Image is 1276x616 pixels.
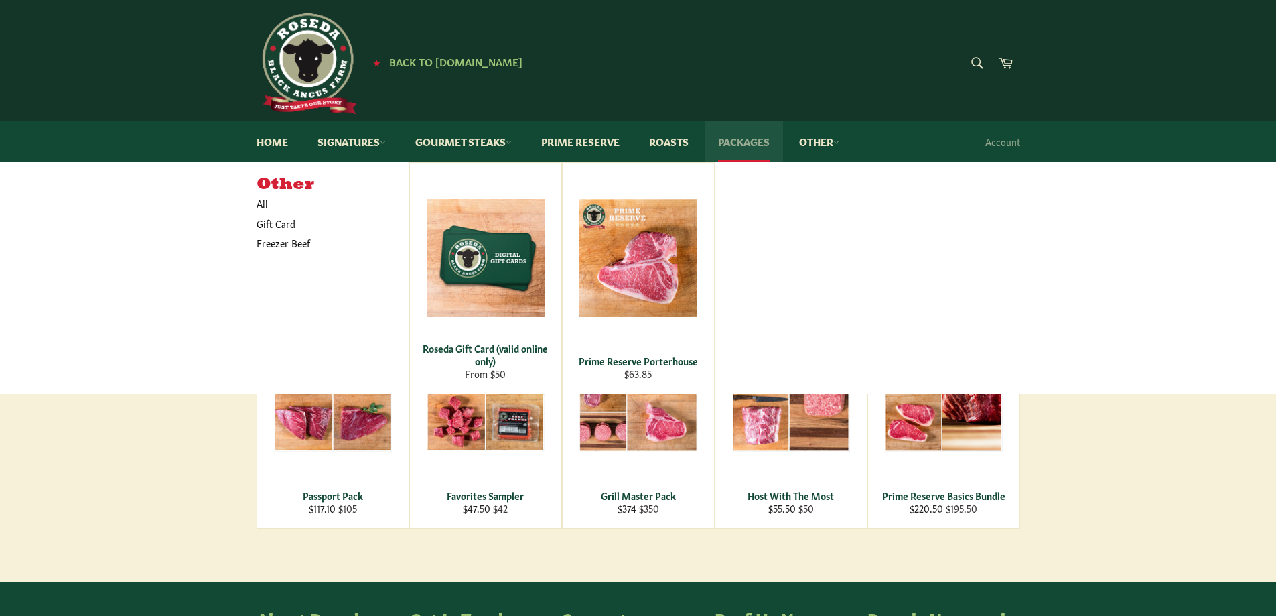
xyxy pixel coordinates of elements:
div: $350 [571,502,705,515]
a: Favorites Sampler Favorites Sampler $47.50 $42 [409,296,562,529]
div: $195.50 [876,502,1011,515]
a: Host With The Most Host With The Most $55.50 $50 [715,296,867,529]
div: From $50 [418,367,553,380]
a: Gift Card [250,214,396,233]
span: Back to [DOMAIN_NAME] [389,54,522,68]
a: Signatures [304,121,399,162]
div: Favorites Sampler [418,489,553,502]
a: Prime Reserve Porterhouse Prime Reserve Porterhouse $63.85 [562,162,715,394]
a: Packages [705,121,783,162]
a: Gourmet Steaks [402,121,525,162]
img: Roseda Gift Card (valid online only) [427,199,545,317]
a: Grill Master Pack Grill Master Pack $374 $350 [562,296,715,529]
div: $50 [723,502,858,515]
s: $47.50 [463,501,490,515]
h5: Other [257,176,409,194]
a: Home [243,121,301,162]
div: Prime Reserve Porterhouse [571,355,705,367]
a: Account [979,122,1027,162]
div: $105 [265,502,400,515]
s: $220.50 [910,501,943,515]
s: $55.50 [768,501,796,515]
div: Passport Pack [265,489,400,502]
a: Other [786,121,853,162]
div: Grill Master Pack [571,489,705,502]
a: Prime Reserve Basics Bundle Prime Reserve Basics Bundle $220.50 $195.50 [867,296,1020,529]
a: Freezer Beef [250,233,396,253]
a: Roasts [636,121,702,162]
a: Roseda Gift Card (valid online only) Roseda Gift Card (valid online only) From $50 [409,162,562,394]
img: Roseda Beef [257,13,357,114]
img: Prime Reserve Porterhouse [579,199,697,317]
div: $42 [418,502,553,515]
s: $117.10 [309,501,336,515]
a: All [250,194,409,213]
a: Prime Reserve [528,121,633,162]
a: ★ Back to [DOMAIN_NAME] [366,57,522,68]
span: ★ [373,57,380,68]
div: Host With The Most [723,489,858,502]
div: Roseda Gift Card (valid online only) [418,342,553,368]
a: Passport Pack Passport Pack $117.10 $105 [257,296,409,529]
s: $374 [618,501,636,515]
div: $63.85 [571,367,705,380]
div: Prime Reserve Basics Bundle [876,489,1011,502]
